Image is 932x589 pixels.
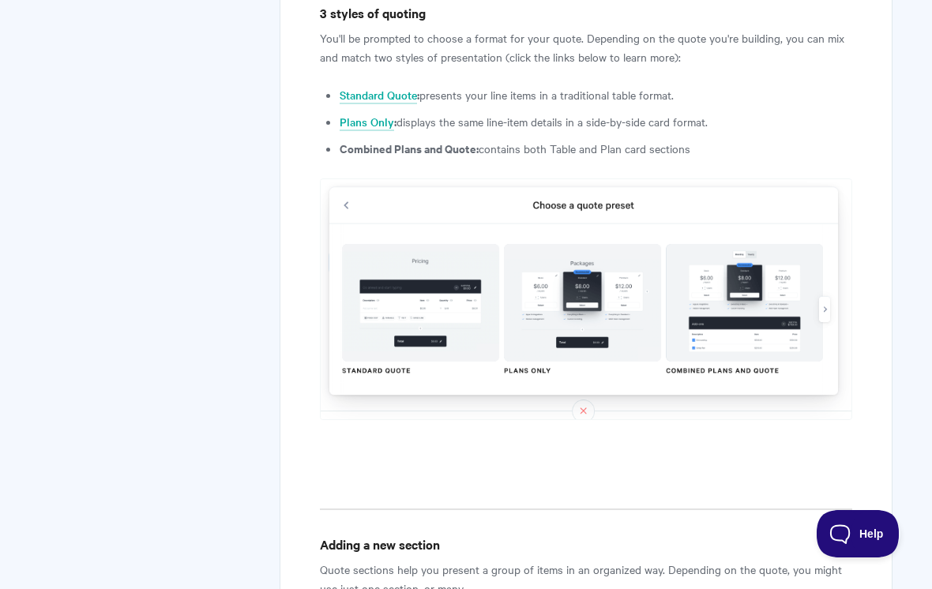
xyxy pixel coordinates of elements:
li: displays the same line-item details in a side-by-side card format. [340,112,852,131]
h4: 3 styles of quoting [320,3,852,23]
strong: Combined Plans and Quote: [340,140,479,156]
iframe: Toggle Customer Support [817,510,900,557]
a: Standard Quote [340,87,417,104]
a: Plans Only [340,114,394,131]
li: presents your line items in a traditional table format. [340,85,852,104]
strong: : [394,113,396,129]
p: You'll be prompted to choose a format for your quote. Depending on the quote you're building, you... [320,28,852,66]
img: file-nHjsc6R6qx.png [320,178,852,420]
strong: : [417,86,419,103]
li: contains both Table and Plan card sections [340,139,852,158]
h4: Adding a new section [320,535,852,554]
